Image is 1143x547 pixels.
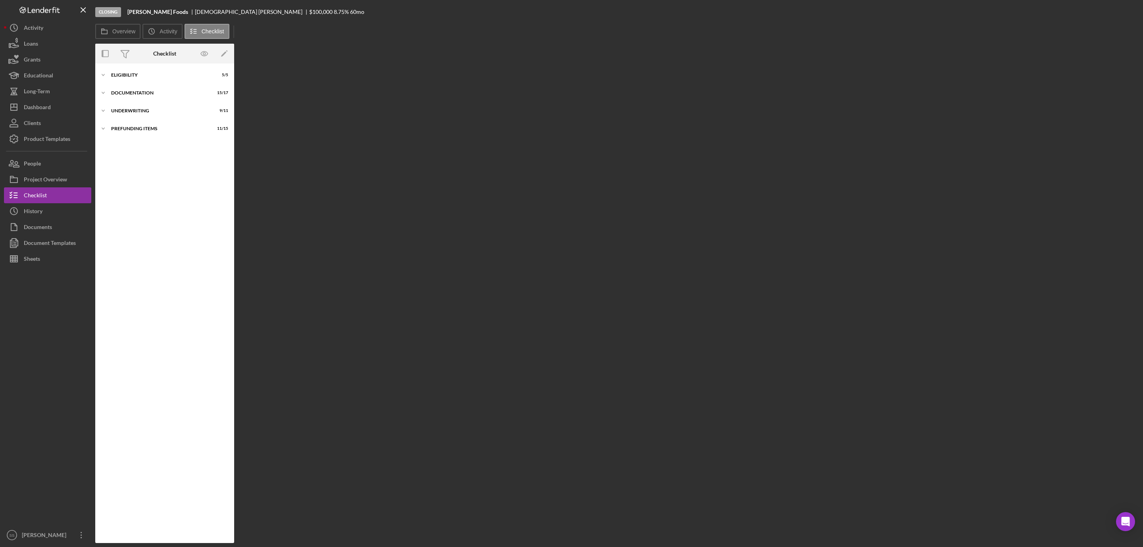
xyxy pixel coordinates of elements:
[4,115,91,131] button: Clients
[24,171,67,189] div: Project Overview
[309,9,333,15] div: $100,000
[4,171,91,187] button: Project Overview
[214,73,228,77] div: 5 / 5
[4,527,91,543] button: SS[PERSON_NAME]
[95,7,121,17] div: Closing
[4,83,91,99] button: Long-Term
[4,67,91,83] button: Educational
[111,126,208,131] div: Prefunding Items
[4,187,91,203] button: Checklist
[350,9,364,15] div: 60 mo
[111,91,208,95] div: Documentation
[24,219,52,237] div: Documents
[24,115,41,133] div: Clients
[4,203,91,219] button: History
[24,83,50,101] div: Long-Term
[127,9,188,15] b: [PERSON_NAME] Foods
[24,36,38,54] div: Loans
[24,156,41,173] div: People
[24,131,70,149] div: Product Templates
[24,99,51,117] div: Dashboard
[334,9,349,15] div: 8.75 %
[1116,512,1135,531] div: Open Intercom Messenger
[24,52,40,69] div: Grants
[111,73,208,77] div: Eligibility
[4,251,91,267] button: Sheets
[153,50,176,57] div: Checklist
[202,28,224,35] label: Checklist
[142,24,182,39] button: Activity
[160,28,177,35] label: Activity
[20,527,71,545] div: [PERSON_NAME]
[4,20,91,36] button: Activity
[4,36,91,52] button: Loans
[24,235,76,253] div: Document Templates
[24,67,53,85] div: Educational
[4,99,91,115] button: Dashboard
[111,108,208,113] div: Underwriting
[4,219,91,235] button: Documents
[10,533,15,537] text: SS
[214,108,228,113] div: 9 / 11
[24,187,47,205] div: Checklist
[185,24,229,39] button: Checklist
[95,24,140,39] button: Overview
[195,9,309,15] div: [DEMOGRAPHIC_DATA] [PERSON_NAME]
[214,91,228,95] div: 15 / 17
[4,156,91,171] button: People
[24,20,43,38] div: Activity
[4,131,91,147] button: Product Templates
[24,203,42,221] div: History
[4,235,91,251] button: Document Templates
[24,251,40,269] div: Sheets
[4,52,91,67] button: Grants
[214,126,228,131] div: 11 / 15
[112,28,135,35] label: Overview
